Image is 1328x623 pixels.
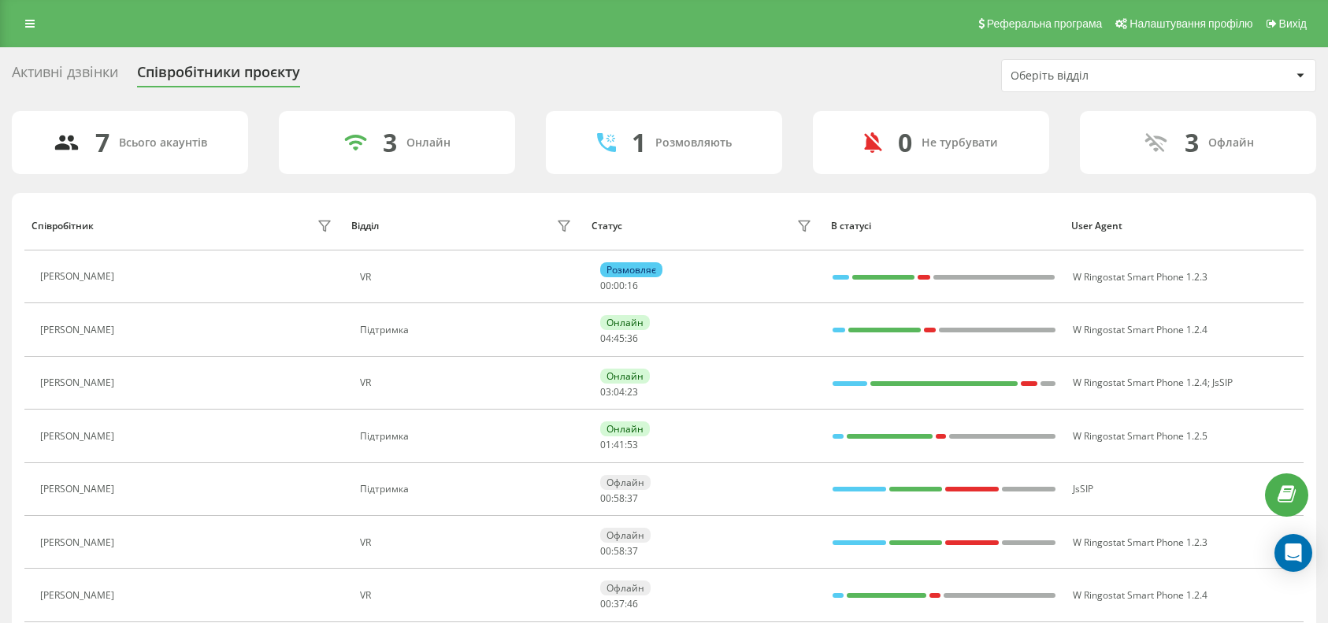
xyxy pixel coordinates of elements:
div: VR [360,537,576,548]
div: Не турбувати [922,136,998,150]
span: JsSIP [1212,376,1233,389]
span: Реферальна програма [987,17,1103,30]
span: Налаштування профілю [1130,17,1252,30]
div: : : [600,439,638,451]
span: W Ringostat Smart Phone 1.2.5 [1073,429,1207,443]
div: 7 [95,128,109,158]
span: W Ringostat Smart Phone 1.2.3 [1073,270,1207,284]
div: [PERSON_NAME] [40,537,118,548]
span: 16 [627,279,638,292]
span: 00 [600,544,611,558]
div: VR [360,377,576,388]
span: 58 [614,544,625,558]
div: Онлайн [406,136,451,150]
span: 58 [614,491,625,505]
div: Підтримка [360,324,576,336]
span: 00 [600,491,611,505]
div: [PERSON_NAME] [40,431,118,442]
span: 37 [614,597,625,610]
div: 0 [898,128,912,158]
div: Онлайн [600,421,650,436]
span: 01 [600,438,611,451]
div: Підтримка [360,484,576,495]
div: Підтримка [360,431,576,442]
div: Онлайн [600,315,650,330]
div: VR [360,272,576,283]
span: W Ringostat Smart Phone 1.2.4 [1073,376,1207,389]
div: : : [600,333,638,344]
span: 45 [614,332,625,345]
div: [PERSON_NAME] [40,324,118,336]
div: User Agent [1071,221,1296,232]
div: Розмовляє [600,262,662,277]
div: Співробітники проєкту [137,64,300,88]
div: Офлайн [1208,136,1254,150]
span: 41 [614,438,625,451]
div: [PERSON_NAME] [40,590,118,601]
span: Вихід [1279,17,1307,30]
div: Відділ [351,221,379,232]
div: Співробітник [32,221,94,232]
div: Статус [592,221,622,232]
div: Open Intercom Messenger [1274,534,1312,572]
div: : : [600,546,638,557]
span: 00 [614,279,625,292]
span: W Ringostat Smart Phone 1.2.4 [1073,588,1207,602]
span: 00 [600,597,611,610]
span: 00 [600,279,611,292]
span: 03 [600,385,611,399]
div: Активні дзвінки [12,64,118,88]
div: В статусі [831,221,1056,232]
div: : : [600,599,638,610]
div: Всього акаунтів [119,136,207,150]
div: Розмовляють [655,136,732,150]
div: VR [360,590,576,601]
span: 23 [627,385,638,399]
span: JsSIP [1073,482,1093,495]
div: : : [600,387,638,398]
div: 3 [1185,128,1199,158]
div: [PERSON_NAME] [40,484,118,495]
div: [PERSON_NAME] [40,377,118,388]
span: 04 [614,385,625,399]
span: 37 [627,544,638,558]
div: [PERSON_NAME] [40,271,118,282]
div: Оберіть відділ [1011,69,1199,83]
div: : : [600,280,638,291]
span: 37 [627,491,638,505]
span: 04 [600,332,611,345]
div: 3 [383,128,397,158]
span: 46 [627,597,638,610]
div: 1 [632,128,646,158]
div: Офлайн [600,528,651,543]
div: Офлайн [600,475,651,490]
span: W Ringostat Smart Phone 1.2.3 [1073,536,1207,549]
span: 36 [627,332,638,345]
span: 53 [627,438,638,451]
div: : : [600,493,638,504]
span: W Ringostat Smart Phone 1.2.4 [1073,323,1207,336]
div: Онлайн [600,369,650,384]
div: Офлайн [600,580,651,595]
